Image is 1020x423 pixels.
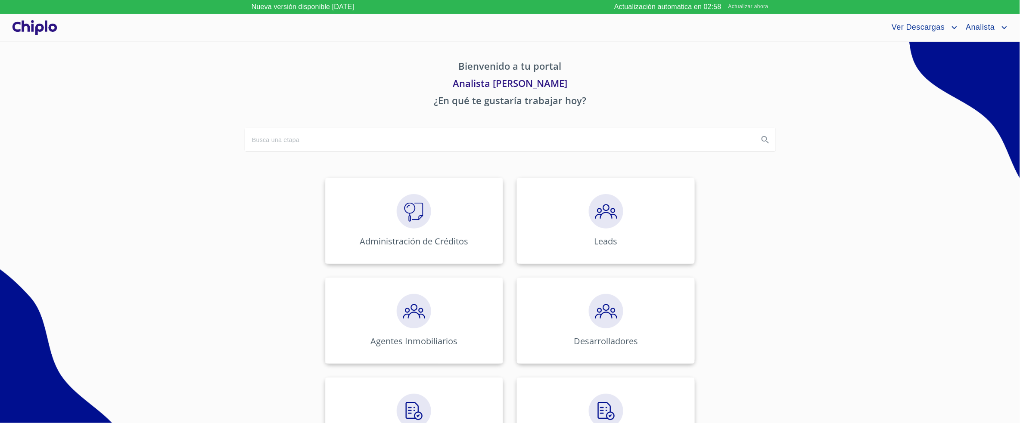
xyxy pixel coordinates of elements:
[574,335,638,347] p: Desarrolladores
[245,76,775,93] p: Analista [PERSON_NAME]
[245,128,752,151] input: search
[614,2,721,12] p: Actualización automatica en 02:58
[885,21,959,34] button: account of current user
[589,194,623,228] img: megaClickPrecalificacion.png
[960,21,1010,34] button: account of current user
[589,294,623,328] img: megaClickPrecalificacion.png
[594,235,618,247] p: Leads
[360,235,468,247] p: Administración de Créditos
[755,130,776,150] button: Search
[728,3,768,12] span: Actualizar ahora
[245,93,775,111] p: ¿En qué te gustaría trabajar hoy?
[252,2,354,12] p: Nueva versión disponible [DATE]
[397,194,431,228] img: megaClickVerifiacion.png
[245,59,775,76] p: Bienvenido a tu portal
[885,21,949,34] span: Ver Descargas
[397,294,431,328] img: megaClickPrecalificacion.png
[960,21,999,34] span: Analista
[370,335,457,347] p: Agentes Inmobiliarios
